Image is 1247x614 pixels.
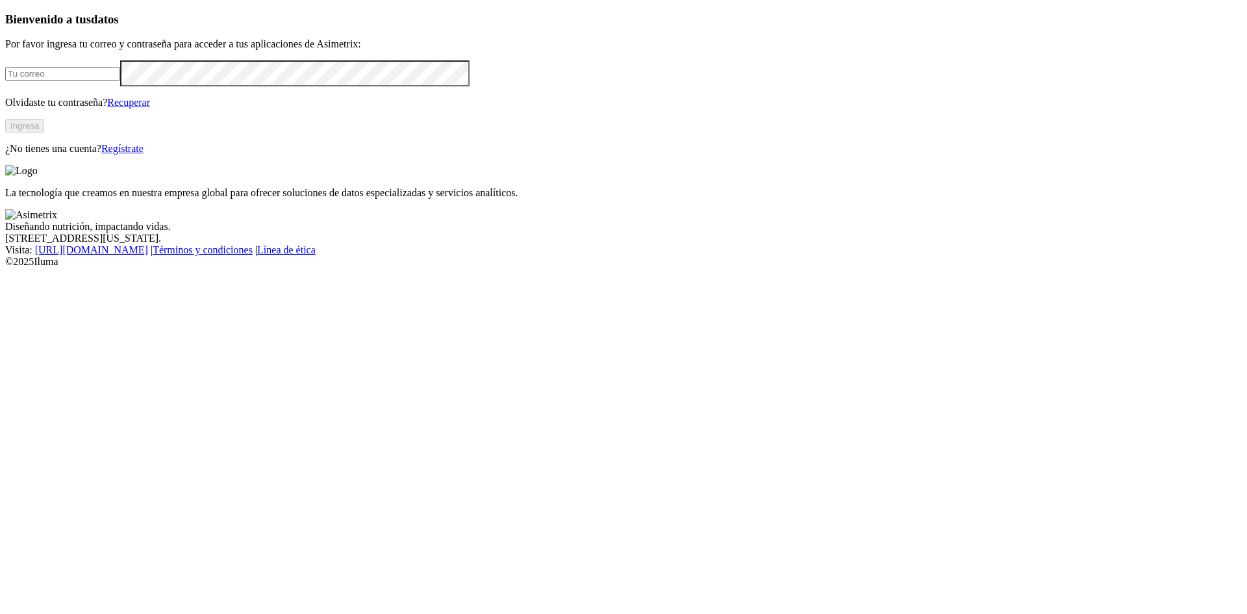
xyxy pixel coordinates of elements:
div: Diseñando nutrición, impactando vidas. [5,221,1242,233]
img: Asimetrix [5,209,57,221]
a: [URL][DOMAIN_NAME] [35,244,148,255]
button: Ingresa [5,119,44,133]
p: Olvidaste tu contraseña? [5,97,1242,109]
img: Logo [5,165,38,177]
div: Visita : | | [5,244,1242,256]
a: Línea de ética [257,244,316,255]
div: © 2025 Iluma [5,256,1242,268]
input: Tu correo [5,67,120,81]
p: Por favor ingresa tu correo y contraseña para acceder a tus aplicaciones de Asimetrix: [5,38,1242,50]
a: Recuperar [107,97,150,108]
p: ¿No tienes una cuenta? [5,143,1242,155]
h3: Bienvenido a tus [5,12,1242,27]
a: Regístrate [101,143,144,154]
p: La tecnología que creamos en nuestra empresa global para ofrecer soluciones de datos especializad... [5,187,1242,199]
span: datos [91,12,119,26]
div: [STREET_ADDRESS][US_STATE]. [5,233,1242,244]
a: Términos y condiciones [153,244,253,255]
